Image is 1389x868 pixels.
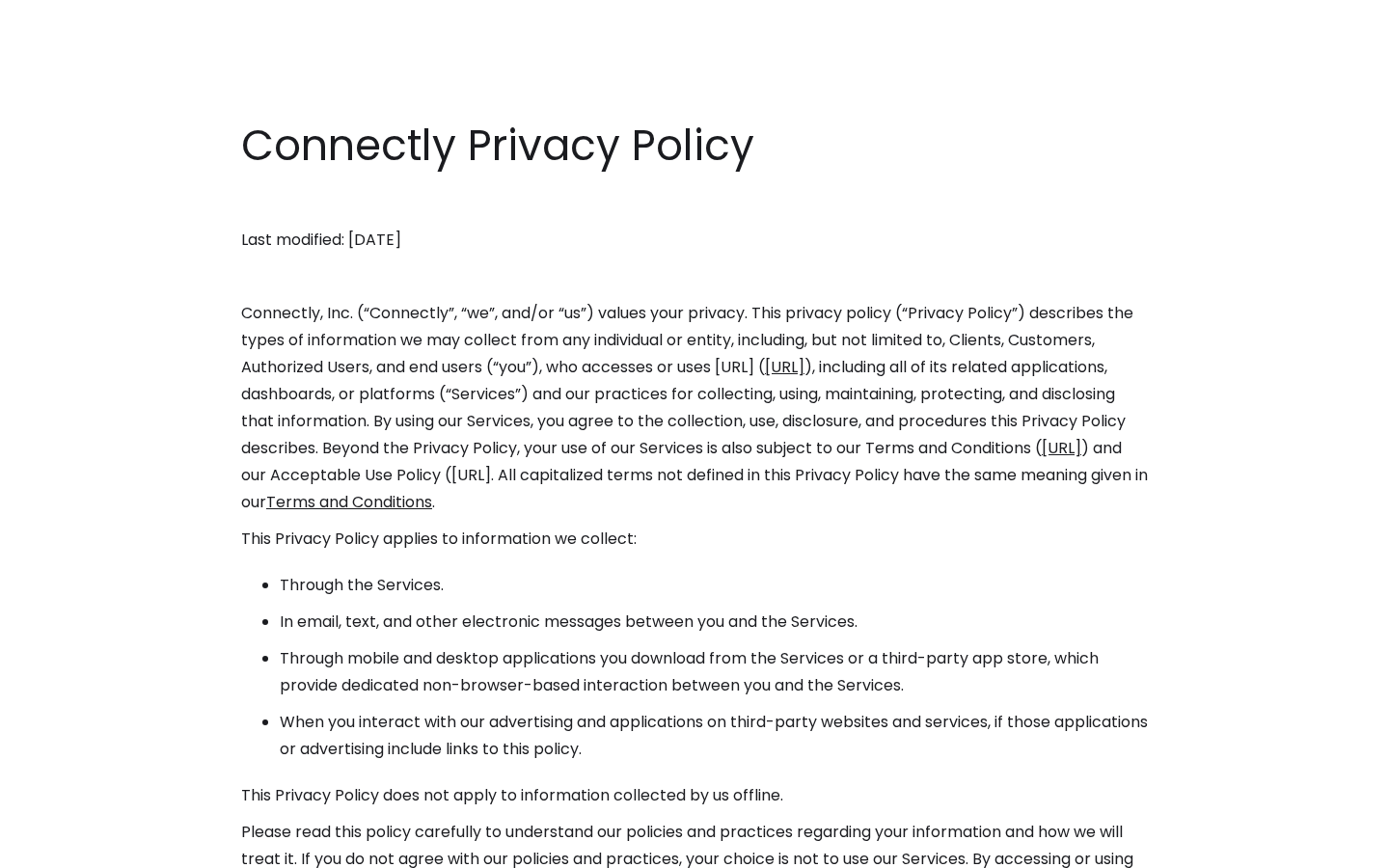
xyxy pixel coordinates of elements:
[280,645,1148,699] li: Through mobile and desktop applications you download from the Services or a third-party app store...
[266,491,432,513] a: Terms and Conditions
[241,116,1148,176] h1: Connectly Privacy Policy
[280,609,1148,636] li: In email, text, and other electronic messages between you and the Services.
[241,526,1148,553] p: This Privacy Policy applies to information we collect:
[241,227,1148,254] p: Last modified: [DATE]
[1042,437,1081,459] a: [URL]
[280,572,1148,599] li: Through the Services.
[241,190,1148,217] p: ‍
[241,263,1148,290] p: ‍
[280,709,1148,763] li: When you interact with our advertising and applications on third-party websites and services, if ...
[241,300,1148,516] p: Connectly, Inc. (“Connectly”, “we”, and/or “us”) values your privacy. This privacy policy (“Priva...
[765,356,804,378] a: [URL]
[241,782,1148,809] p: This Privacy Policy does not apply to information collected by us offline.
[19,832,116,861] aside: Language selected: English
[39,834,116,861] ul: Language list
